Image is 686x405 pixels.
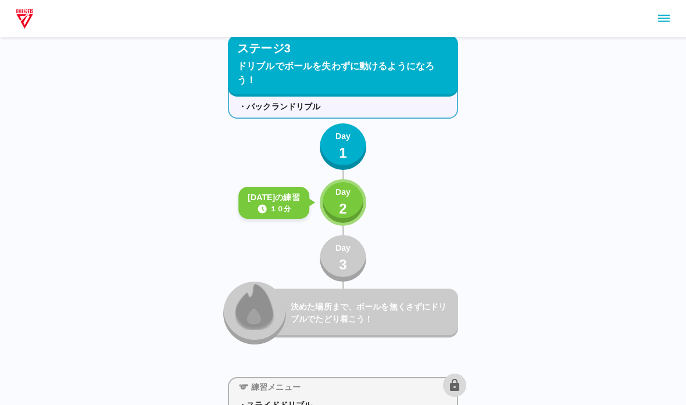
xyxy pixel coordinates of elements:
[237,40,291,57] p: ステージ3
[235,282,274,330] img: locked_fire_icon
[320,179,366,226] button: Day2
[237,59,449,87] p: ドリブルでボールを失わずに動けるようになろう！
[339,254,347,275] p: 3
[223,282,286,344] button: locked_fire_icon
[320,123,366,170] button: Day1
[654,9,674,29] button: sidemenu
[251,381,301,393] p: 練習メニュー
[335,186,351,198] p: Day
[270,204,291,214] p: １０分
[320,235,366,282] button: Day3
[238,101,448,113] p: ・バックランドリブル
[335,242,351,254] p: Day
[335,130,351,143] p: Day
[339,143,347,164] p: 1
[14,7,35,30] img: dummy
[339,198,347,219] p: 2
[291,301,453,325] p: 決めた場所まで、ボールを無くさずにドリブルでたどり着こう！
[248,191,300,204] p: [DATE]の練習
